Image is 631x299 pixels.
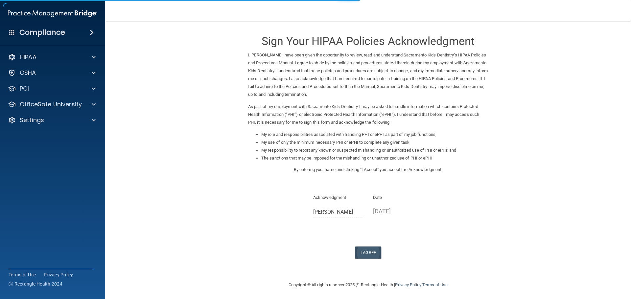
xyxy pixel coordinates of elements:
[373,194,423,202] p: Date
[20,85,29,93] p: PCI
[248,51,488,98] p: I, , have been given the opportunity to review, read and understand Sacramento Kids Dentistry’s H...
[20,69,36,77] p: OSHA
[8,100,96,108] a: OfficeSafe University
[20,116,44,124] p: Settings
[313,194,363,202] p: Acknowledgment
[422,282,448,287] a: Terms of Use
[313,206,363,218] input: Full Name
[261,131,488,139] li: My role and responsibilities associated with handling PHI or ePHI as part of my job functions;
[395,282,421,287] a: Privacy Policy
[8,7,97,20] img: PMB logo
[44,271,73,278] a: Privacy Policy
[8,69,96,77] a: OSHA
[8,85,96,93] a: PCI
[261,139,488,146] li: My use of only the minimum necessary PHI or ePHI to complete any given task;
[9,281,62,287] span: Ⓒ Rectangle Health 2024
[248,274,488,295] div: Copyright © All rights reserved 2025 @ Rectangle Health | |
[8,116,96,124] a: Settings
[261,146,488,154] li: My responsibility to report any known or suspected mishandling or unauthorized use of PHI or ePHI...
[8,53,96,61] a: HIPAA
[250,53,282,57] ins: [PERSON_NAME]
[373,206,423,217] p: [DATE]
[9,271,36,278] a: Terms of Use
[20,53,36,61] p: HIPAA
[248,35,488,47] h3: Sign Your HIPAA Policies Acknowledgment
[248,166,488,174] p: By entering your name and clicking "I Accept" you accept the Acknowledgment.
[19,28,65,37] h4: Compliance
[20,100,82,108] p: OfficeSafe University
[355,246,381,259] button: I Agree
[261,154,488,162] li: The sanctions that may be imposed for the mishandling or unauthorized use of PHI or ePHI
[248,103,488,126] p: As part of my employment with Sacramento Kids Dentistry I may be asked to handle information whic...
